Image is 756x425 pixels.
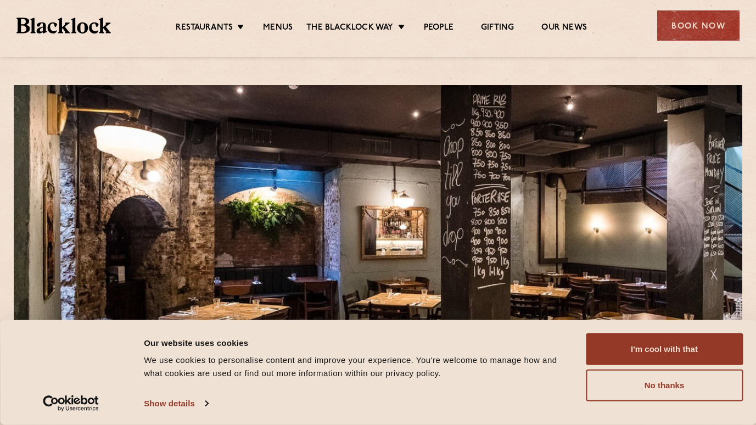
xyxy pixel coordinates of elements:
[306,23,393,35] a: The Blacklock Way
[586,370,743,401] button: No thanks
[263,23,293,35] a: Menus
[657,10,740,41] div: Book Now
[541,23,587,35] a: Our News
[176,23,233,35] a: Restaurants
[23,395,119,412] a: Usercentrics Cookiebot - opens in a new window
[16,18,111,33] img: BL_Textured_Logo-footer-cropped.svg
[144,336,573,349] div: Our website uses cookies
[144,395,208,412] a: Show details
[481,23,514,35] a: Gifting
[424,23,453,35] a: People
[144,354,573,380] div: We use cookies to personalise content and improve your experience. You're welcome to manage how a...
[586,333,743,365] button: I'm cool with that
